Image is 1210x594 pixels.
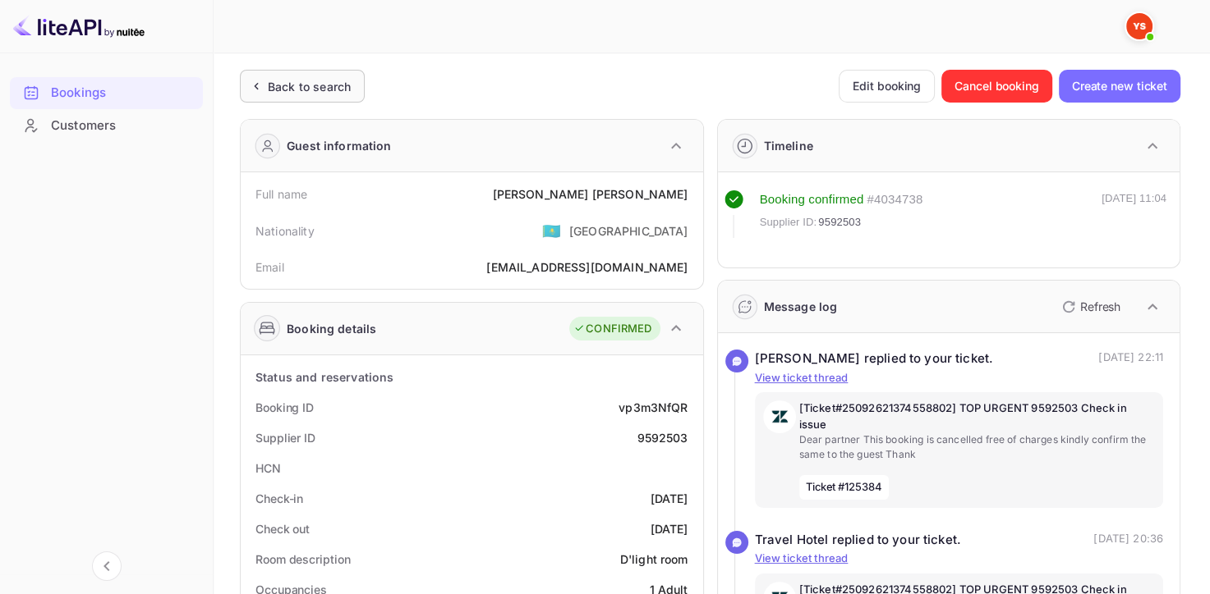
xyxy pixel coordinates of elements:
div: Email [255,258,284,276]
div: Check-in [255,490,303,507]
a: Customers [10,110,203,140]
div: Bookings [51,84,195,103]
div: [DATE] 11:04 [1102,190,1166,238]
div: Travel Hotel replied to your ticket. [755,531,961,550]
p: Dear partner This booking is cancelled free of charges kindly confirm the same to the guest Thank [799,432,1156,462]
p: [Ticket#25092621374558802] TOP URGENT 9592503 Check in issue [799,400,1156,432]
div: Nationality [255,222,315,240]
div: HCN [255,459,281,477]
button: Cancel booking [941,70,1052,103]
div: [DATE] [651,490,688,507]
div: Timeline [764,137,813,154]
div: Status and reservations [255,368,393,386]
div: Bookings [10,77,203,109]
div: Customers [51,117,195,135]
img: AwvSTEc2VUhQAAAAAElFTkSuQmCC [763,400,796,433]
div: D'light room [620,551,688,568]
div: [EMAIL_ADDRESS][DOMAIN_NAME] [486,258,688,276]
div: CONFIRMED [573,321,651,337]
div: [DATE] [651,520,688,537]
p: View ticket thread [755,551,1164,567]
div: # 4034738 [867,190,922,209]
p: [DATE] 20:36 [1093,531,1163,550]
span: Ticket #125384 [799,475,890,500]
div: 9592503 [637,429,688,446]
div: Customers [10,110,203,142]
div: Guest information [287,137,392,154]
a: Bookings [10,77,203,107]
img: Yandex Support [1126,13,1152,39]
span: Supplier ID: [760,214,817,231]
div: Message log [764,298,838,315]
button: Collapse navigation [92,551,122,581]
div: [GEOGRAPHIC_DATA] [569,222,688,240]
p: [DATE] 22:11 [1098,350,1163,368]
span: United States [542,216,561,245]
div: Booking confirmed [760,190,864,209]
div: Booking ID [255,399,314,416]
button: Edit booking [839,70,935,103]
img: LiteAPI logo [13,13,145,39]
button: Refresh [1052,294,1127,320]
button: Create new ticket [1059,70,1180,103]
p: View ticket thread [755,370,1164,386]
div: Back to search [268,78,351,95]
div: [PERSON_NAME] [PERSON_NAME] [492,185,688,203]
div: Booking details [287,320,376,337]
div: Check out [255,520,310,537]
span: 9592503 [818,214,861,231]
div: [PERSON_NAME] replied to your ticket. [755,350,994,368]
p: Refresh [1080,298,1120,315]
div: Full name [255,185,307,203]
div: Supplier ID [255,429,315,446]
div: Room description [255,551,350,568]
div: vp3m3NfQR [619,399,688,416]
